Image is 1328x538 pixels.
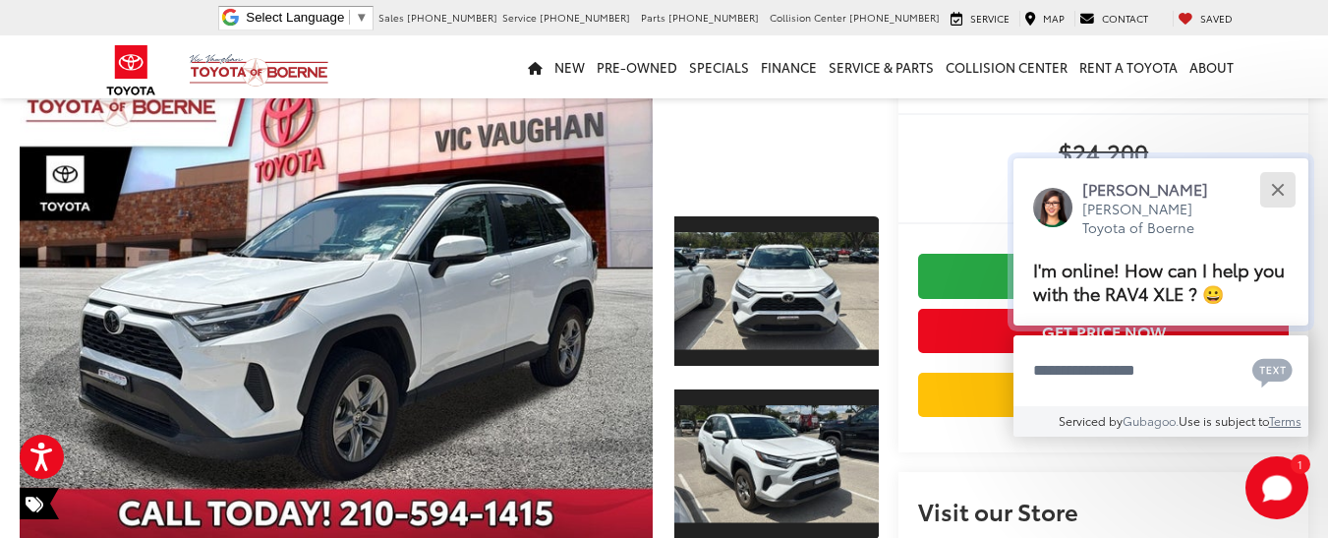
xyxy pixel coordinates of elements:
div: View Full-Motion Video [674,59,879,196]
a: Rent a Toyota [1073,35,1184,98]
a: My Saved Vehicles [1173,11,1238,27]
a: Service & Parts: Opens in a new tab [823,35,940,98]
span: Service [970,11,1010,26]
span: Parts [641,10,665,25]
a: Expand Photo 1 [674,214,879,368]
a: Select Language​ [246,10,368,25]
span: [PHONE_NUMBER] [540,10,630,25]
span: [PHONE_NUMBER] [849,10,940,25]
p: [PERSON_NAME] Toyota of Boerne [1082,200,1228,238]
a: New [549,35,591,98]
span: $24,200 [918,140,1289,169]
a: Check Availability [918,254,1289,298]
a: Service [946,11,1014,27]
svg: Text [1252,356,1293,388]
textarea: Type your message [1013,335,1308,406]
button: Chat with SMS [1246,348,1299,392]
a: Gubagoo. [1123,412,1179,429]
span: Use is subject to [1179,412,1269,429]
h2: Visit our Store [918,498,1289,523]
span: Service [502,10,537,25]
img: 2024 Toyota RAV4 XLE [672,232,881,350]
a: Home [522,35,549,98]
span: Saved [1200,11,1233,26]
span: [PHONE_NUMBER] [407,10,497,25]
a: Finance [755,35,823,98]
a: Collision Center [940,35,1073,98]
a: Specials [683,35,755,98]
div: Close[PERSON_NAME][PERSON_NAME] Toyota of BoerneI'm online! How can I help you with the RAV4 XLE ... [1013,158,1308,437]
svg: Start Chat [1245,456,1308,519]
button: Get Price Now [918,309,1289,353]
span: Map [1043,11,1065,26]
span: Contact [1102,11,1148,26]
a: Map [1019,11,1069,27]
p: [PERSON_NAME] [1082,178,1228,200]
span: Sales [378,10,404,25]
span: [DATE] Price: [918,169,1289,189]
span: Special [20,488,59,519]
img: Vic Vaughan Toyota of Boerne [189,53,329,88]
a: Pre-Owned [591,35,683,98]
span: ​ [349,10,350,25]
span: Select Language [246,10,344,25]
button: Close [1256,168,1299,210]
span: Serviced by [1059,412,1123,429]
a: About [1184,35,1240,98]
a: Contact [1074,11,1153,27]
span: Collision Center [770,10,846,25]
a: Terms [1269,412,1301,429]
span: 1 [1298,459,1302,468]
span: I'm online! How can I help you with the RAV4 XLE ? 😀 [1033,256,1285,306]
span: [PHONE_NUMBER] [668,10,759,25]
button: Toggle Chat Window [1245,456,1308,519]
span: ▼ [355,10,368,25]
a: Value Your Trade [918,373,1289,417]
img: 2024 Toyota RAV4 XLE [672,405,881,523]
img: Toyota [94,38,168,102]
